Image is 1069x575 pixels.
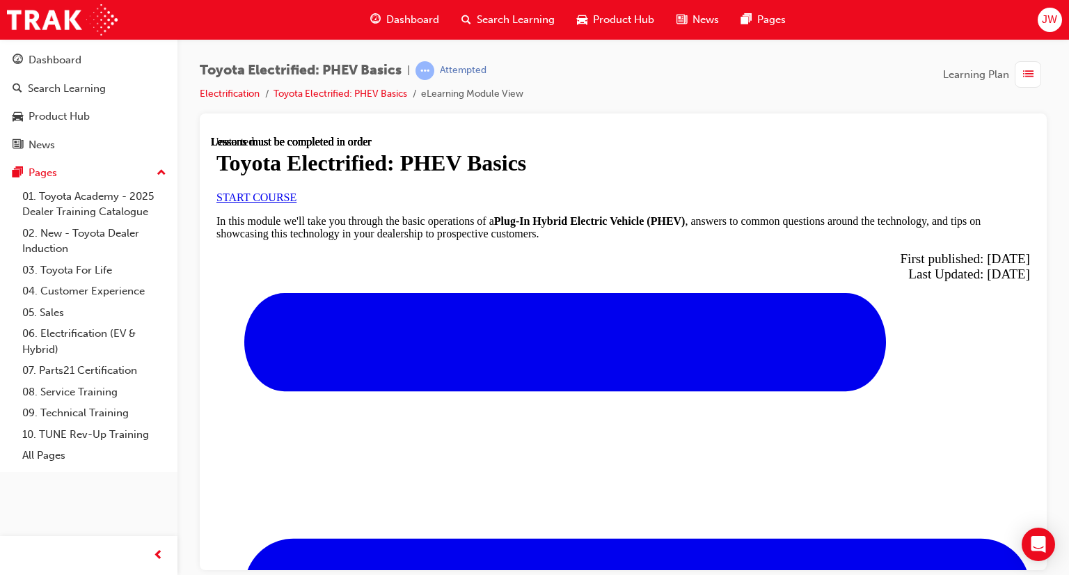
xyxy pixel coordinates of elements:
[370,11,381,29] span: guage-icon
[17,260,172,281] a: 03. Toyota For Life
[17,402,172,424] a: 09. Technical Training
[6,132,172,158] a: News
[29,109,90,125] div: Product Hub
[450,6,566,34] a: search-iconSearch Learning
[7,4,118,36] img: Trak
[17,302,172,324] a: 05. Sales
[943,67,1009,83] span: Learning Plan
[29,137,55,153] div: News
[577,11,587,29] span: car-icon
[13,167,23,180] span: pages-icon
[17,424,172,446] a: 10. TUNE Rev-Up Training
[13,111,23,123] span: car-icon
[13,83,22,95] span: search-icon
[415,61,434,80] span: learningRecordVerb_ATTEMPT-icon
[477,12,555,28] span: Search Learning
[13,139,23,152] span: news-icon
[17,381,172,403] a: 08. Service Training
[407,63,410,79] span: |
[566,6,665,34] a: car-iconProduct Hub
[943,61,1047,88] button: Learning Plan
[1022,528,1055,561] div: Open Intercom Messenger
[6,79,819,104] p: In this module we'll take you through the basic operations of a , answers to common questions aro...
[1038,8,1062,32] button: JW
[6,160,172,186] button: Pages
[593,12,654,28] span: Product Hub
[17,323,172,360] a: 06. Electrification (EV & Hybrid)
[6,15,819,40] h1: Toyota Electrified: PHEV Basics
[29,52,81,68] div: Dashboard
[17,223,172,260] a: 02. New - Toyota Dealer Induction
[157,164,166,182] span: up-icon
[6,76,172,102] a: Search Learning
[17,281,172,302] a: 04. Customer Experience
[6,47,172,73] a: Dashboard
[386,12,439,28] span: Dashboard
[757,12,786,28] span: Pages
[1023,66,1034,84] span: list-icon
[689,116,819,145] span: First published: [DATE] Last Updated: [DATE]
[274,88,407,100] a: Toyota Electrified: PHEV Basics
[359,6,450,34] a: guage-iconDashboard
[741,11,752,29] span: pages-icon
[28,81,106,97] div: Search Learning
[461,11,471,29] span: search-icon
[200,63,402,79] span: Toyota Electrified: PHEV Basics
[665,6,730,34] a: news-iconNews
[6,104,172,129] a: Product Hub
[17,186,172,223] a: 01. Toyota Academy - 2025 Dealer Training Catalogue
[692,12,719,28] span: News
[676,11,687,29] span: news-icon
[13,54,23,67] span: guage-icon
[1042,12,1057,28] span: JW
[6,45,172,160] button: DashboardSearch LearningProduct HubNews
[153,547,164,565] span: prev-icon
[29,165,57,181] div: Pages
[6,56,86,68] a: START COURSE
[17,360,172,381] a: 07. Parts21 Certification
[283,79,475,91] strong: Plug-In Hybrid Electric Vehicle (PHEV)
[440,64,486,77] div: Attempted
[200,88,260,100] a: Electrification
[17,445,172,466] a: All Pages
[730,6,797,34] a: pages-iconPages
[421,86,523,102] li: eLearning Module View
